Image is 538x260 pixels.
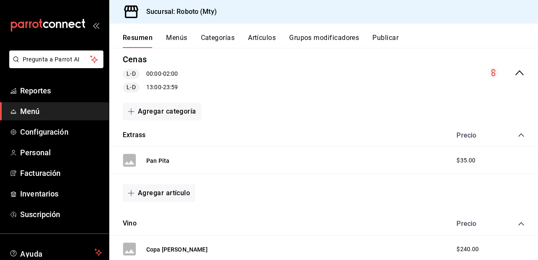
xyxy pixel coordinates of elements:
[146,245,208,254] button: Copa [PERSON_NAME]
[20,247,91,257] span: Ayuda
[6,61,103,70] a: Pregunta a Parrot AI
[448,220,502,228] div: Precio
[518,132,525,138] button: collapse-category-row
[456,156,475,165] span: $35.00
[9,50,103,68] button: Pregunta a Parrot AI
[123,103,201,120] button: Agregar categoría
[23,55,90,64] span: Pregunta a Parrot AI
[123,184,195,202] button: Agregar artículo
[123,219,137,228] button: Vino
[518,220,525,227] button: collapse-category-row
[20,209,102,220] span: Suscripción
[20,147,102,158] span: Personal
[20,188,102,199] span: Inventarios
[20,167,102,179] span: Facturación
[123,53,147,66] button: Cenas
[92,22,99,29] button: open_drawer_menu
[123,34,153,48] button: Resumen
[20,85,102,96] span: Reportes
[20,126,102,138] span: Configuración
[146,157,169,165] button: Pan Pita
[123,69,139,78] span: L-D
[248,34,276,48] button: Artículos
[109,47,538,99] div: collapse-menu-row
[289,34,359,48] button: Grupos modificadores
[448,131,502,139] div: Precio
[123,83,139,92] span: L-D
[201,34,235,48] button: Categorías
[140,7,217,17] h3: Sucursal: Roboto (Mty)
[456,245,479,254] span: $240.00
[372,34,398,48] button: Publicar
[20,106,102,117] span: Menú
[123,82,178,93] div: 13:00 - 23:59
[166,34,187,48] button: Menús
[123,69,178,79] div: 00:00 - 02:00
[123,34,538,48] div: navigation tabs
[123,130,145,140] button: Extrass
